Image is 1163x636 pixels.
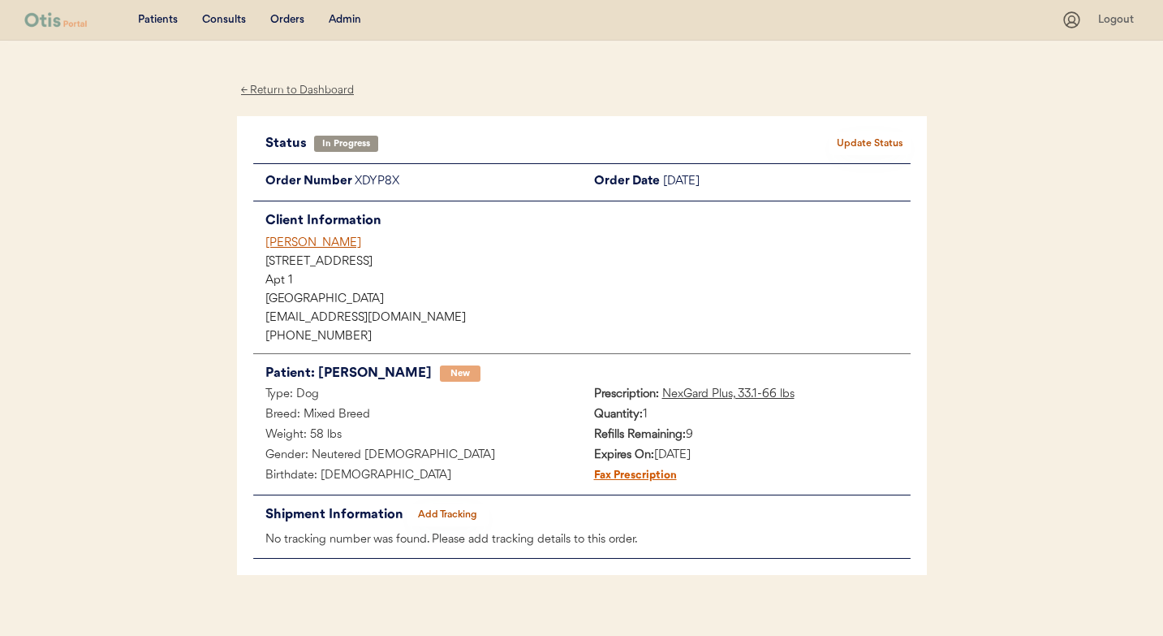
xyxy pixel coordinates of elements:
[265,313,911,324] div: [EMAIL_ADDRESS][DOMAIN_NAME]
[265,132,314,155] div: Status
[253,466,582,487] div: Birthdate: [DEMOGRAPHIC_DATA]
[265,294,911,305] div: [GEOGRAPHIC_DATA]
[253,172,355,193] div: Order Number
[662,388,795,400] u: NexGard Plus, 33.1-66 lbs
[265,235,911,252] div: [PERSON_NAME]
[594,388,659,400] strong: Prescription:
[582,426,911,446] div: 9
[329,12,361,28] div: Admin
[265,331,911,343] div: [PHONE_NUMBER]
[253,405,582,426] div: Breed: Mixed Breed
[594,449,654,461] strong: Expires On:
[594,429,686,441] strong: Refills Remaining:
[582,405,911,426] div: 1
[1098,12,1139,28] div: Logout
[582,172,663,193] div: Order Date
[253,385,582,405] div: Type: Dog
[407,504,489,526] button: Add Tracking
[594,409,643,421] strong: Quantity:
[265,362,432,385] div: Patient: [PERSON_NAME]
[253,446,582,466] div: Gender: Neutered [DEMOGRAPHIC_DATA]
[265,275,911,287] div: Apt 1
[582,446,911,466] div: [DATE]
[265,257,911,268] div: [STREET_ADDRESS]
[270,12,304,28] div: Orders
[138,12,178,28] div: Patients
[253,426,582,446] div: Weight: 58 lbs
[237,81,359,100] div: ← Return to Dashboard
[582,466,677,487] div: Fax Prescription
[253,530,911,551] div: No tracking number was found. Please add tracking details to this order.
[265,210,911,232] div: Client Information
[829,132,911,155] button: Update Status
[202,12,246,28] div: Consults
[663,172,911,193] div: [DATE]
[355,172,582,193] div: XDYP8X
[265,504,407,526] div: Shipment Information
